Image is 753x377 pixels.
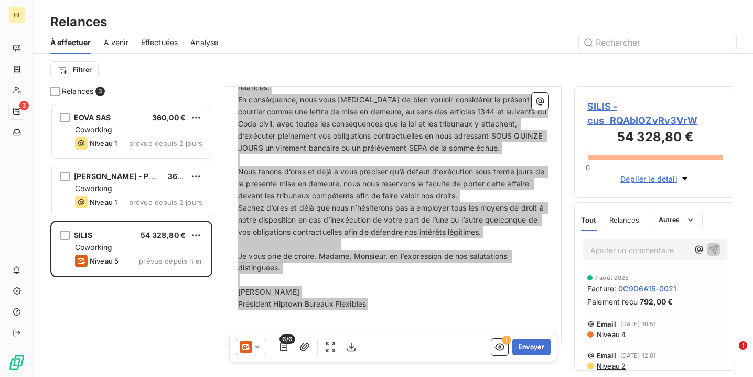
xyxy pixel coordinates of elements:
span: [PERSON_NAME] [238,287,299,296]
span: Effectuées [141,37,178,48]
span: Relances [62,86,93,97]
h3: Relances [50,13,107,32]
span: [PERSON_NAME] - PERSEUS BIOMICS BVBA [74,172,233,181]
span: Déplier le détail [620,173,677,184]
button: Filtrer [50,61,99,78]
span: 0C9D6A15-0021 [618,283,676,294]
span: Coworking [75,184,112,193]
span: 3 [19,101,29,110]
span: En conséquence, nous vous [MEDICAL_DATA] de bien vouloir considérer le présent courrier comme une... [238,95,548,152]
span: 360,00 € [152,113,186,122]
span: Coworking [75,243,112,252]
a: 3 [8,103,25,120]
span: Email [597,320,616,328]
span: Relances [609,216,639,224]
span: 792,00 € [640,296,673,307]
span: Niveau 5 [90,257,119,265]
span: Nous tenons d’ores et déjà à vous préciser qu’à défaut d’exécution sous trente jours de la... [238,167,546,200]
span: À venir [104,37,128,48]
span: 0 [586,163,590,172]
span: EOVA SAS [74,113,111,122]
span: 1 [739,341,747,350]
span: Niveau 2 [596,362,626,370]
input: Rechercher [579,34,736,51]
img: Logo LeanPay [8,354,25,371]
span: 6/6 [279,334,295,344]
span: Analyse [190,37,218,48]
span: 7 août 2025 [595,275,629,281]
span: [DATE] 12:01 [620,352,657,359]
span: Niveau 1 [90,139,117,148]
button: Déplier le détail [617,173,693,185]
span: Je vous prie de croire, Madame, Monsieur, en l’expression de nos salutations distinguées. [238,252,510,273]
span: Email [597,351,616,360]
span: À effectuer [50,37,91,48]
span: prévue depuis hier [139,257,202,265]
button: Autres [652,212,703,228]
span: Sachez d’ores et déjà que nous n’hésiterons pas à employer tous les moyens de droit à notre ... [238,203,546,236]
span: Tout [581,216,597,224]
span: prévue depuis 2 jours [129,139,202,148]
iframe: Intercom live chat [717,341,743,366]
span: 3 [95,87,105,96]
span: 360,00 € [168,172,201,181]
span: prévue depuis 2 jours [129,198,202,206]
span: [DATE] 10:51 [620,321,657,327]
div: HI [8,6,25,23]
div: grid [50,103,212,377]
h3: 54 328,80 € [587,128,723,149]
span: Coworking [75,125,112,134]
span: Paiement reçu [587,296,638,307]
span: Niveau 4 [596,330,626,339]
span: SILIS - cus_RQAbIOZvRv3VrW [587,99,723,128]
span: Niveau 1 [90,198,117,206]
button: Envoyer [512,339,551,355]
span: Président Hiptown Bureaux Flexibles [238,299,366,308]
span: 54 328,80 € [141,231,186,239]
span: SILIS [74,231,92,239]
span: Facture : [587,283,616,294]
